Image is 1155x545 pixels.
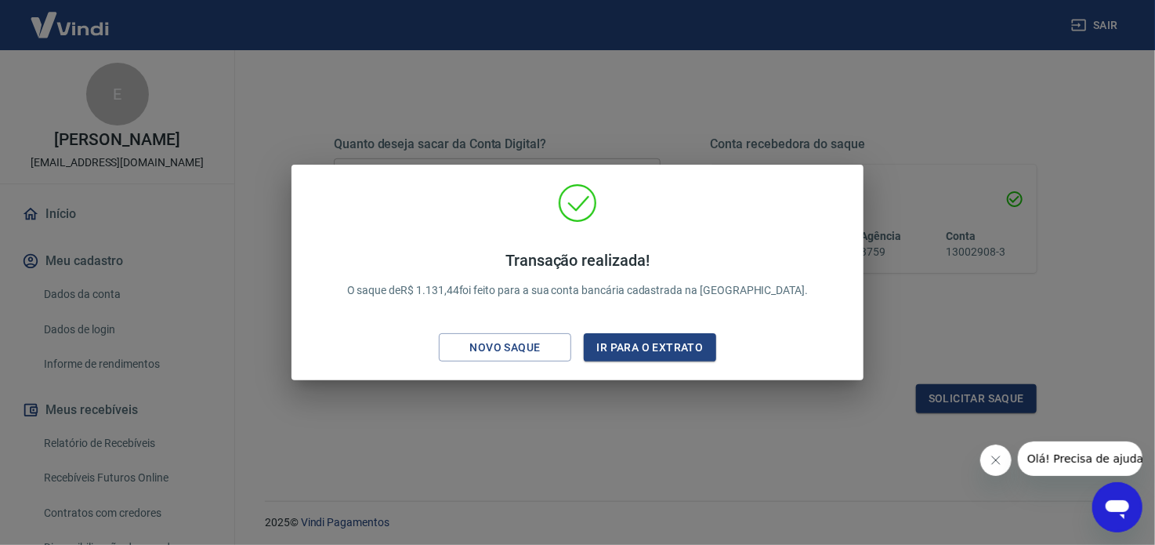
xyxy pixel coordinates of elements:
iframe: Botão para abrir a janela de mensagens [1092,482,1142,532]
p: O saque de R$ 1.131,44 foi feito para a sua conta bancária cadastrada na [GEOGRAPHIC_DATA]. [347,251,809,299]
h4: Transação realizada! [347,251,809,270]
iframe: Fechar mensagem [980,445,1012,476]
div: Novo saque [451,338,559,358]
span: Olá! Precisa de ajuda? [9,11,132,24]
iframe: Mensagem da empresa [1018,441,1142,476]
button: Ir para o extrato [584,333,716,362]
button: Novo saque [439,333,571,362]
